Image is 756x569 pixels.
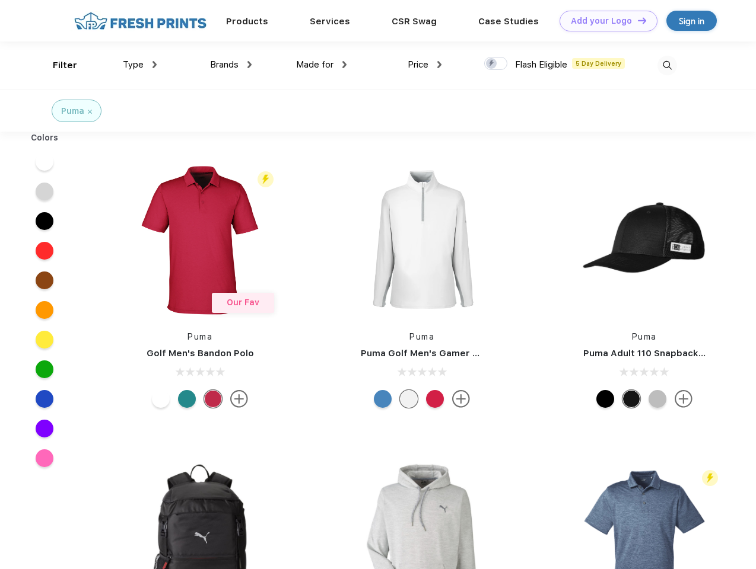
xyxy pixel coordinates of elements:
div: Ski Patrol [204,390,222,408]
div: Colors [22,132,68,144]
a: CSR Swag [392,16,437,27]
img: func=resize&h=266 [343,161,501,319]
div: Ski Patrol [426,390,444,408]
img: dropdown.png [342,61,347,68]
div: Filter [53,59,77,72]
a: Services [310,16,350,27]
div: Bright White [400,390,418,408]
span: Made for [296,59,333,70]
img: dropdown.png [153,61,157,68]
img: func=resize&h=266 [121,161,279,319]
a: Products [226,16,268,27]
a: Puma [188,332,212,341]
span: 5 Day Delivery [572,58,625,69]
img: func=resize&h=266 [566,161,723,319]
div: Pma Blk with Pma Blk [622,390,640,408]
img: DT [638,17,646,24]
img: more.svg [675,390,693,408]
div: Bright Cobalt [374,390,392,408]
div: Puma [61,105,84,117]
img: filter_cancel.svg [88,110,92,114]
img: more.svg [230,390,248,408]
div: Quarry with Brt Whit [649,390,666,408]
a: Puma Golf Men's Gamer Golf Quarter-Zip [361,348,548,359]
img: flash_active_toggle.svg [702,470,718,486]
div: Add your Logo [571,16,632,26]
img: flash_active_toggle.svg [258,171,274,187]
span: Flash Eligible [515,59,567,70]
img: dropdown.png [437,61,441,68]
a: Sign in [666,11,717,31]
a: Golf Men's Bandon Polo [147,348,254,359]
a: Puma [632,332,657,341]
div: Sign in [679,14,704,28]
span: Type [123,59,144,70]
img: fo%20logo%202.webp [71,11,210,31]
a: Puma [409,332,434,341]
span: Price [408,59,428,70]
div: Green Lagoon [178,390,196,408]
img: more.svg [452,390,470,408]
img: dropdown.png [247,61,252,68]
div: Pma Blk Pma Blk [596,390,614,408]
span: Brands [210,59,239,70]
img: desktop_search.svg [657,56,677,75]
div: Bright White [152,390,170,408]
span: Our Fav [227,298,259,307]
